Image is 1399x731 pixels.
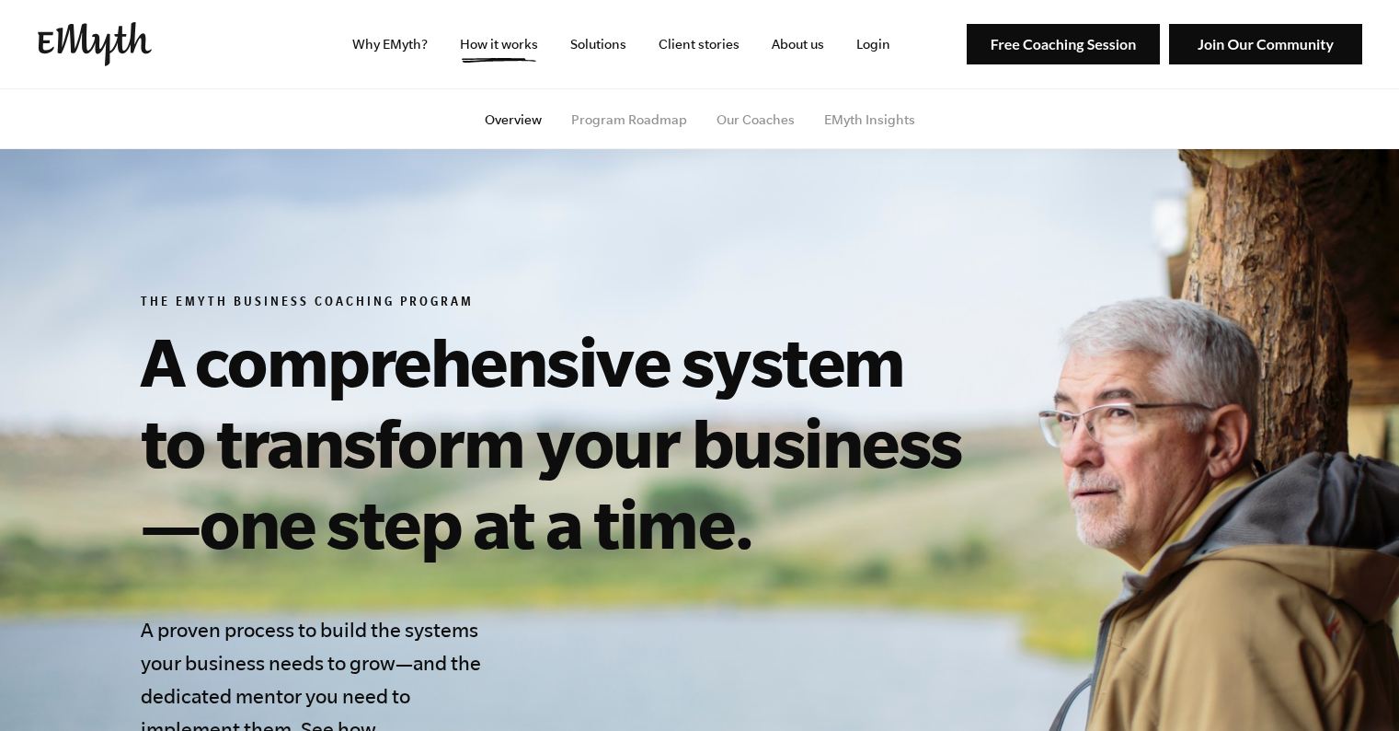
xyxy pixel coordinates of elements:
a: Overview [485,112,542,127]
a: Our Coaches [717,112,795,127]
img: EMyth [38,22,152,66]
img: Join Our Community [1169,24,1362,65]
h6: The EMyth Business Coaching Program [141,295,980,313]
h1: A comprehensive system to transform your business—one step at a time. [141,320,980,563]
a: Program Roadmap [571,112,687,127]
img: Free Coaching Session [967,24,1160,65]
a: EMyth Insights [824,112,915,127]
